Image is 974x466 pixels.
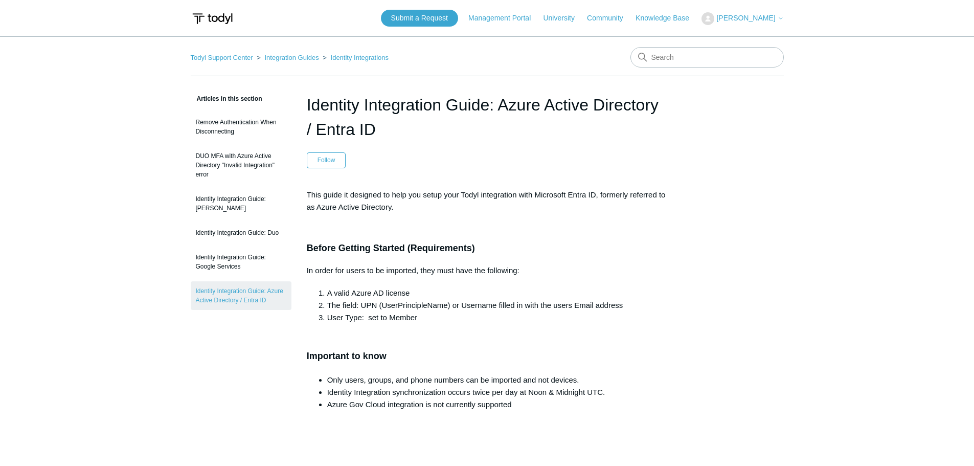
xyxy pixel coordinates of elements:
button: Follow Article [307,152,346,168]
a: Knowledge Base [636,13,699,24]
h1: Identity Integration Guide: Azure Active Directory / Entra ID [307,93,668,142]
input: Search [630,47,784,68]
li: Todyl Support Center [191,54,255,61]
p: This guide it designed to help you setup your Todyl integration with Microsoft Entra ID, formerly... [307,189,668,213]
li: Identity Integration synchronization occurs twice per day at Noon & Midnight UTC. [327,386,668,398]
li: Only users, groups, and phone numbers can be imported and not devices. [327,374,668,386]
a: Identity Integration Guide: Google Services [191,248,291,276]
li: Identity Integrations [321,54,389,61]
a: University [543,13,584,24]
img: Todyl Support Center Help Center home page [191,9,234,28]
li: Integration Guides [255,54,321,61]
a: Submit a Request [381,10,458,27]
li: User Type: set to Member [327,312,668,324]
a: Identity Integrations [331,54,389,61]
span: [PERSON_NAME] [716,14,775,22]
h3: Important to know [307,334,668,364]
h3: Before Getting Started (Requirements) [307,241,668,256]
li: The field: UPN (UserPrincipleName) or Username filled in with the users Email address [327,299,668,312]
li: A valid Azure AD license [327,287,668,299]
a: Remove Authentication When Disconnecting [191,113,291,141]
button: [PERSON_NAME] [701,12,783,25]
a: Identity Integration Guide: Duo [191,223,291,242]
p: In order for users to be imported, they must have the following: [307,264,668,277]
a: Identity Integration Guide: [PERSON_NAME] [191,189,291,218]
a: Todyl Support Center [191,54,253,61]
a: Community [587,13,633,24]
a: Integration Guides [264,54,319,61]
span: Articles in this section [191,95,262,102]
a: Management Portal [468,13,541,24]
a: Identity Integration Guide: Azure Active Directory / Entra ID [191,281,291,310]
li: Azure Gov Cloud integration is not currently supported [327,398,668,411]
a: DUO MFA with Azure Active Directory "Invalid Integration" error [191,146,291,184]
